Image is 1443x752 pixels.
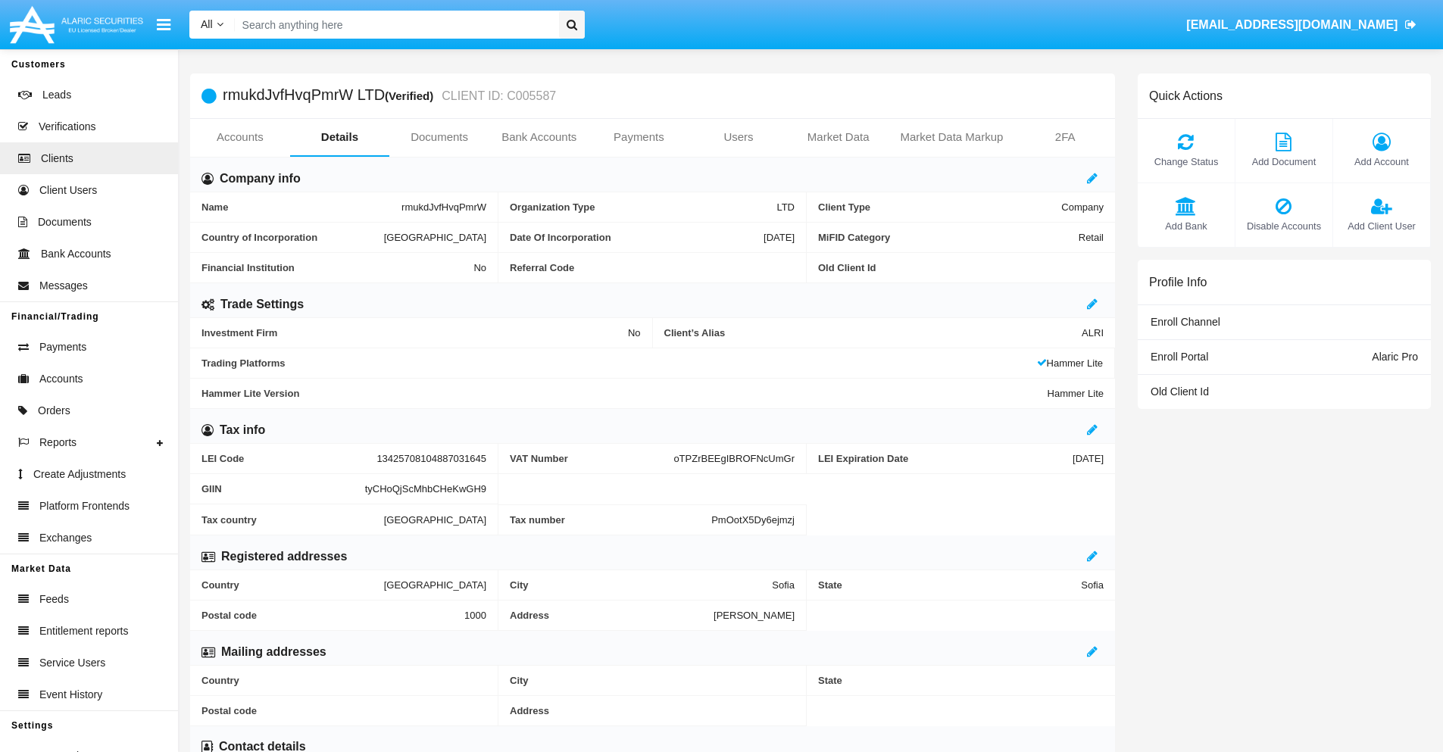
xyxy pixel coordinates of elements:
span: Enroll Channel [1151,316,1220,328]
span: Entitlement reports [39,623,129,639]
span: Hammer Lite [1037,357,1103,369]
span: Clients [41,151,73,167]
h6: Mailing addresses [221,644,326,660]
span: Tax country [201,513,384,526]
span: Organization Type [510,201,776,213]
span: LTD [776,201,795,213]
span: Bank Accounts [41,246,111,262]
span: [DATE] [1073,453,1104,464]
span: VAT Number [510,453,673,464]
span: Client’s Alias [664,327,1082,339]
a: Payments [589,119,689,155]
span: Payments [39,339,86,355]
span: Postal code [201,610,464,621]
span: Sofia [772,579,795,591]
span: All [201,18,213,30]
span: Create Adjustments [33,466,126,482]
h6: Company info [220,170,301,187]
h6: Profile Info [1149,275,1207,289]
span: GIIN [201,483,365,495]
span: City [510,675,795,686]
a: All [189,17,235,33]
span: Date Of Incorporation [510,232,764,243]
span: Service Users [39,655,105,671]
span: Add Client User [1341,219,1423,233]
span: Accounts [39,371,83,387]
h6: Quick Actions [1149,89,1223,103]
a: Market Data [789,119,889,155]
span: 13425708104887031645 [376,453,486,464]
span: Old Client Id [818,262,1104,273]
a: Accounts [190,119,290,155]
span: Hammer Lite [1048,388,1104,399]
span: State [818,579,1081,591]
span: Alaric Pro [1372,351,1418,363]
span: LEI Code [201,453,376,464]
span: Reports [39,435,77,451]
span: Add Document [1243,154,1325,169]
a: Market Data Markup [888,119,1015,155]
span: [DATE] [764,232,795,243]
small: CLIENT ID: C005587 [438,90,556,102]
span: [GEOGRAPHIC_DATA] [384,513,486,526]
span: Country of Incorporation [201,232,384,243]
span: Financial Institution [201,262,473,273]
span: Old Client Id [1151,385,1209,398]
span: Add Bank [1145,219,1227,233]
span: Documents [38,214,92,230]
span: Leads [42,87,71,103]
span: Disable Accounts [1243,219,1325,233]
span: oTPZrBEEgIBROFNcUmGr [673,453,795,464]
span: State [818,675,1104,686]
span: Sofia [1081,579,1104,591]
span: Company [1061,201,1104,213]
span: Verifications [39,119,95,135]
span: Feeds [39,591,69,607]
span: Orders [38,403,70,419]
h6: Trade Settings [220,296,304,313]
span: ALRI [1082,327,1104,339]
span: Add Account [1341,154,1423,169]
a: Bank Accounts [489,119,589,155]
span: Client Users [39,183,97,198]
span: Event History [39,687,102,703]
a: Details [290,119,390,155]
span: Country [201,675,486,686]
span: tyCHoQjScMhbCHeKwGH9 [365,483,486,495]
a: Users [689,119,789,155]
span: Change Status [1145,154,1227,169]
span: LEI Expiration Date [818,453,1073,464]
span: Client Type [818,201,1061,213]
h6: Tax info [220,422,265,438]
a: Documents [389,119,489,155]
img: Logo image [8,2,145,47]
span: 1000 [464,610,486,621]
span: Investment Firm [201,327,628,339]
span: Address [510,705,795,716]
span: Postal code [201,705,486,716]
span: Name [201,201,401,213]
span: [GEOGRAPHIC_DATA] [384,232,486,243]
span: [GEOGRAPHIC_DATA] [384,579,486,591]
span: Trading Platforms [201,357,1037,369]
span: Hammer Lite Version [201,388,1048,399]
span: Platform Frontends [39,498,130,514]
a: [EMAIL_ADDRESS][DOMAIN_NAME] [1179,4,1424,46]
span: Messages [39,278,88,294]
span: Tax number [510,514,711,526]
span: Country [201,579,384,591]
a: 2FA [1015,119,1115,155]
h6: Registered addresses [221,548,347,565]
span: City [510,579,772,591]
span: [EMAIL_ADDRESS][DOMAIN_NAME] [1186,18,1398,31]
span: Address [510,610,714,621]
span: No [473,262,486,273]
span: MiFID Category [818,232,1079,243]
span: No [628,327,641,339]
span: Enroll Portal [1151,351,1208,363]
h5: rmukdJvfHvqPmrW LTD [223,87,556,105]
span: Retail [1079,232,1104,243]
span: Exchanges [39,530,92,546]
span: Referral Code [510,262,795,273]
input: Search [235,11,554,39]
